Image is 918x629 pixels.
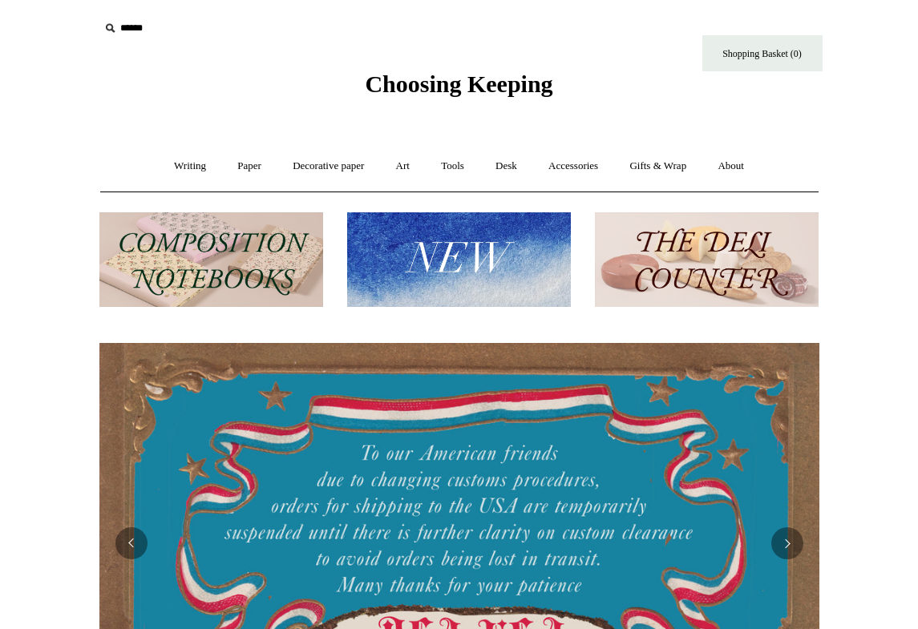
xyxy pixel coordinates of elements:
a: Paper [223,145,276,187]
a: Choosing Keeping [365,83,552,95]
img: The Deli Counter [595,212,819,308]
span: Choosing Keeping [365,71,552,97]
a: About [703,145,758,187]
a: Tools [427,145,479,187]
img: 202302 Composition ledgers.jpg__PID:69722ee6-fa44-49dd-a067-31375e5d54ec [99,212,323,308]
a: Accessories [534,145,613,187]
a: Desk [481,145,532,187]
a: Writing [160,145,220,187]
img: New.jpg__PID:f73bdf93-380a-4a35-bcfe-7823039498e1 [347,212,571,308]
a: Gifts & Wrap [615,145,701,187]
a: Decorative paper [278,145,378,187]
a: Shopping Basket (0) [702,35,823,71]
button: Next [771,527,803,559]
button: Previous [115,527,148,559]
a: Art [382,145,424,187]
